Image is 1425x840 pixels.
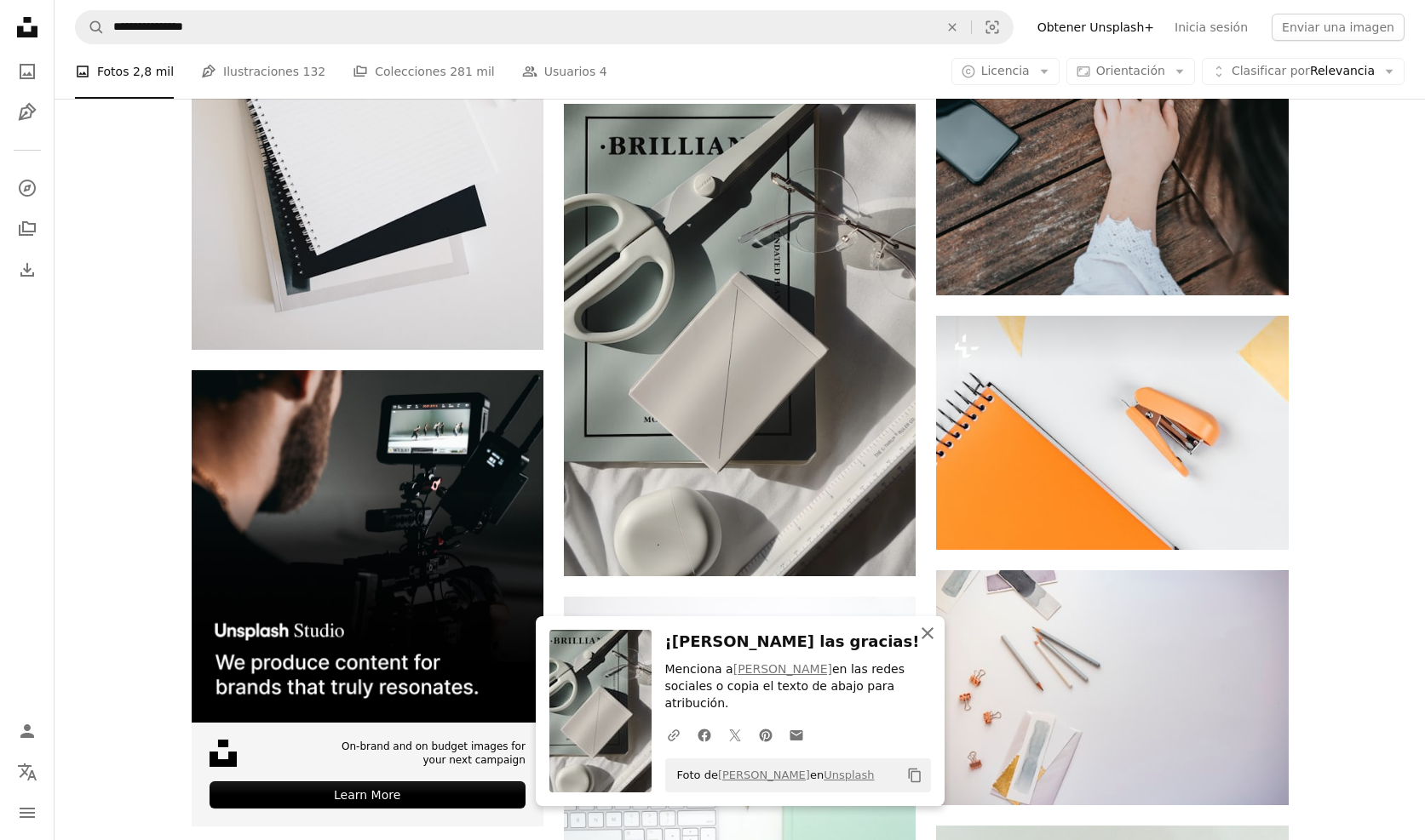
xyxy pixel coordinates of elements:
[951,58,1060,85] button: Licencia
[10,95,44,129] a: Ilustraciones
[10,212,44,246] a: Colecciones
[665,661,931,712] p: Menciona a en las redes sociales o copia el texto de abajo para atribución.
[824,769,874,781] a: Unsplash
[1066,58,1195,85] button: Orientación
[192,370,543,826] a: On-brand and on budget images for your next campaignLearn More
[1272,14,1405,41] button: Enviar una imagen
[10,253,44,287] a: Historial de descargas
[10,171,44,205] a: Explorar
[10,10,44,48] a: Inicio — Unsplash
[1164,14,1258,41] a: Inicia sesión
[750,717,781,751] a: Comparte en Pinterest
[600,62,607,81] span: 4
[981,64,1030,77] span: Licencia
[733,662,832,676] a: [PERSON_NAME]
[1232,64,1310,77] span: Clasificar por
[564,104,916,577] img: Papel blanco sobre papel gris
[201,44,325,99] a: Ilustraciones 132
[972,11,1013,43] button: Búsqueda visual
[10,796,44,830] button: Menú
[76,11,105,43] button: Buscar en Unsplash
[720,717,750,751] a: Comparte en Twitter
[936,316,1288,550] img: Un cuaderno naranja con una grapadora y un bolígrafo
[936,679,1288,694] a: Foto de ángulo alto de cuatro lápices y tarjeta de felicitación
[900,761,929,790] button: Copiar al portapapeles
[936,570,1288,805] img: Foto de ángulo alto de cuatro lápices y tarjeta de felicitación
[192,370,543,722] img: file-1715652217532-464736461acbimage
[302,62,325,81] span: 132
[75,10,1014,44] form: Encuentra imágenes en todo el sitio
[718,769,810,781] a: [PERSON_NAME]
[353,44,495,99] a: Colecciones 281 mil
[781,717,812,751] a: Comparte por correo electrónico
[10,714,44,748] a: Iniciar sesión / Registrarse
[522,44,607,99] a: Usuarios 4
[934,11,971,43] button: Borrar
[210,781,526,809] div: Learn More
[210,740,237,767] img: file-1631678316303-ed18b8b5cb9cimage
[689,717,720,751] a: Comparte en Facebook
[936,425,1288,440] a: Un cuaderno naranja con una grapadora y un bolígrafo
[450,62,495,81] span: 281 mil
[564,332,916,347] a: Papel blanco sobre papel gris
[10,755,44,789] button: Idioma
[669,762,875,789] span: Foto de en
[1027,14,1164,41] a: Obtener Unsplash+
[10,54,44,89] a: Fotos
[332,740,526,769] span: On-brand and on budget images for your next campaign
[665,630,931,654] h3: ¡[PERSON_NAME] las gracias!
[1096,64,1165,77] span: Orientación
[1232,63,1375,80] span: Relevancia
[1202,58,1405,85] button: Clasificar porRelevancia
